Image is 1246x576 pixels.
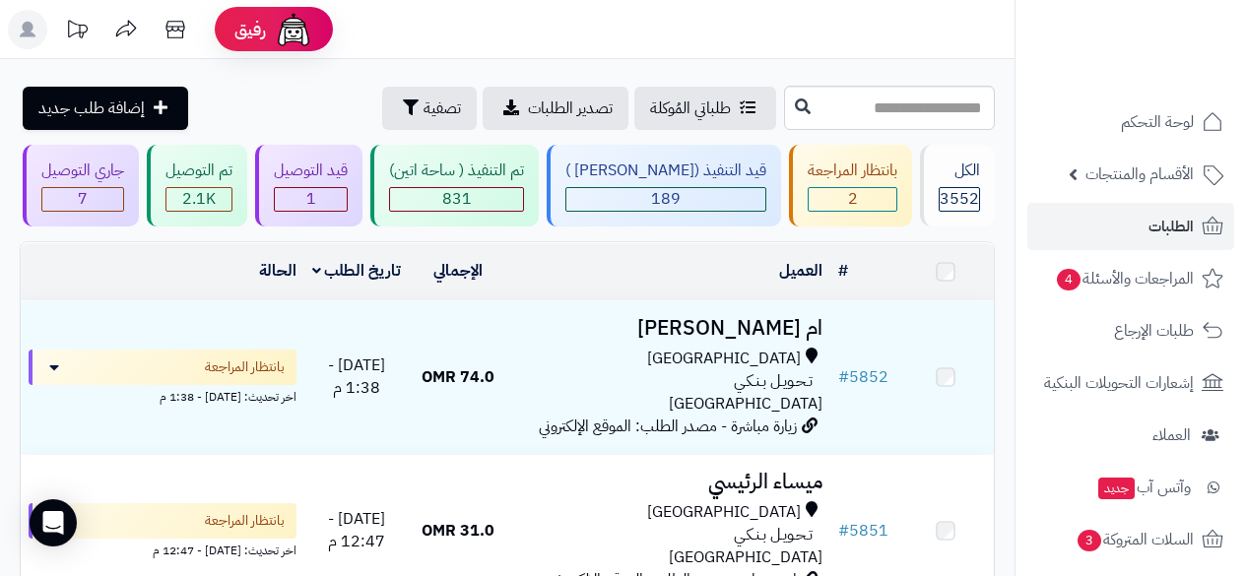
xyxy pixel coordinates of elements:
[808,160,897,182] div: بانتظار المراجعة
[1027,255,1234,302] a: المراجعات والأسئلة4
[785,145,916,226] a: بانتظار المراجعة 2
[42,188,123,211] div: 7
[205,511,285,531] span: بانتظار المراجعة
[251,145,366,226] a: قيد التوصيل 1
[41,160,124,182] div: جاري التوصيل
[382,87,477,130] button: تصفية
[234,18,266,41] span: رفيق
[1148,213,1194,240] span: الطلبات
[669,392,822,416] span: [GEOGRAPHIC_DATA]
[29,385,296,406] div: اخر تحديث: [DATE] - 1:38 م
[1085,160,1194,188] span: الأقسام والمنتجات
[1098,478,1135,499] span: جديد
[19,145,143,226] a: جاري التوصيل 7
[809,188,896,211] div: 2
[916,145,999,226] a: الكل3552
[634,87,776,130] a: طلباتي المُوكلة
[647,501,801,524] span: [GEOGRAPHIC_DATA]
[390,188,523,211] div: 831
[166,188,231,211] div: 2073
[838,259,848,283] a: #
[514,471,822,493] h3: ميساء الرئيسي
[274,10,313,49] img: ai-face.png
[734,370,813,393] span: تـحـويـل بـنـكـي
[182,187,216,211] span: 2.1K
[442,187,472,211] span: 831
[143,145,251,226] a: تم التوصيل 2.1K
[647,348,801,370] span: [GEOGRAPHIC_DATA]
[734,524,813,546] span: تـحـويـل بـنـكـي
[669,545,822,569] span: [GEOGRAPHIC_DATA]
[838,365,888,389] a: #5852
[940,187,979,211] span: 3552
[29,539,296,559] div: اخر تحديث: [DATE] - 12:47 م
[38,96,145,120] span: إضافة طلب جديد
[1055,265,1194,292] span: المراجعات والأسئلة
[389,160,524,182] div: تم التنفيذ ( ساحة اتين)
[312,259,402,283] a: تاريخ الطلب
[1027,412,1234,459] a: العملاء
[543,145,785,226] a: قيد التنفيذ ([PERSON_NAME] ) 189
[1076,526,1194,553] span: السلات المتروكة
[78,187,88,211] span: 7
[422,519,494,543] span: 31.0 OMR
[259,259,296,283] a: الحالة
[1027,516,1234,563] a: السلات المتروكة3
[1027,464,1234,511] a: وآتس آبجديد
[939,160,980,182] div: الكل
[1027,307,1234,354] a: طلبات الإرجاع
[1077,529,1102,552] span: 3
[848,187,858,211] span: 2
[528,96,613,120] span: تصدير الطلبات
[838,365,849,389] span: #
[1152,421,1191,449] span: العملاء
[52,10,101,54] a: تحديثات المنصة
[1112,27,1227,68] img: logo-2.png
[30,499,77,546] div: Open Intercom Messenger
[779,259,822,283] a: العميل
[165,160,232,182] div: تم التوصيل
[424,96,461,120] span: تصفية
[1027,98,1234,146] a: لوحة التحكم
[1096,474,1191,501] span: وآتس آب
[274,160,348,182] div: قيد التوصيل
[565,160,766,182] div: قيد التنفيذ ([PERSON_NAME] )
[1121,108,1194,136] span: لوحة التحكم
[23,87,188,130] a: إضافة طلب جديد
[1044,369,1194,397] span: إشعارات التحويلات البنكية
[650,96,731,120] span: طلباتي المُوكلة
[1056,268,1082,291] span: 4
[566,188,765,211] div: 189
[514,317,822,340] h3: ام [PERSON_NAME]
[366,145,543,226] a: تم التنفيذ ( ساحة اتين) 831
[205,357,285,377] span: بانتظار المراجعة
[1027,203,1234,250] a: الطلبات
[422,365,494,389] span: 74.0 OMR
[838,519,888,543] a: #5851
[328,507,385,553] span: [DATE] - 12:47 م
[328,353,385,400] span: [DATE] - 1:38 م
[433,259,483,283] a: الإجمالي
[1027,359,1234,407] a: إشعارات التحويلات البنكية
[275,188,347,211] div: 1
[306,187,316,211] span: 1
[483,87,628,130] a: تصدير الطلبات
[539,415,797,438] span: زيارة مباشرة - مصدر الطلب: الموقع الإلكتروني
[838,519,849,543] span: #
[651,187,681,211] span: 189
[1114,317,1194,345] span: طلبات الإرجاع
